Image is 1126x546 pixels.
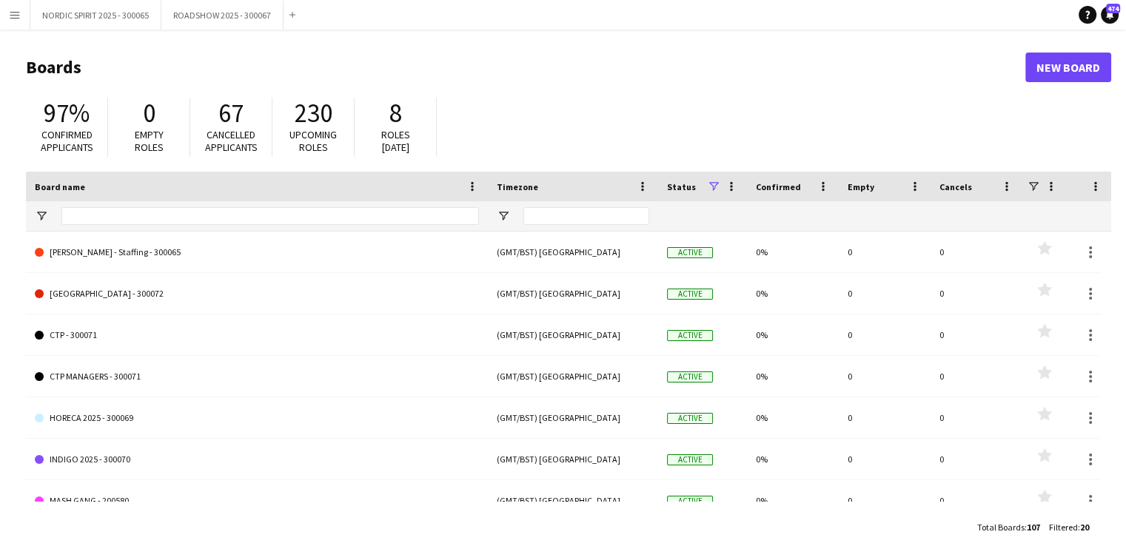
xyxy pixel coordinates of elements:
[488,232,658,272] div: (GMT/BST) [GEOGRAPHIC_DATA]
[205,128,258,154] span: Cancelled applicants
[488,273,658,314] div: (GMT/BST) [GEOGRAPHIC_DATA]
[488,314,658,355] div: (GMT/BST) [GEOGRAPHIC_DATA]
[939,181,972,192] span: Cancels
[35,181,85,192] span: Board name
[931,397,1022,438] div: 0
[1106,4,1120,13] span: 474
[1101,6,1119,24] a: 474
[747,480,839,521] div: 0%
[667,413,713,424] span: Active
[497,209,510,223] button: Open Filter Menu
[26,56,1025,78] h1: Boards
[1027,522,1040,533] span: 107
[839,480,931,521] div: 0
[389,97,402,129] span: 8
[523,207,649,225] input: Timezone Filter Input
[747,232,839,272] div: 0%
[35,209,48,223] button: Open Filter Menu
[488,480,658,521] div: (GMT/BST) [GEOGRAPHIC_DATA]
[667,371,713,382] span: Active
[135,128,164,154] span: Empty roles
[295,97,332,129] span: 230
[35,314,479,356] a: CTP - 300071
[931,273,1022,314] div: 0
[839,232,931,272] div: 0
[161,1,284,30] button: ROADSHOW 2025 - 300067
[667,289,713,300] span: Active
[747,273,839,314] div: 0%
[35,397,479,439] a: HORECA 2025 - 300069
[667,247,713,258] span: Active
[218,97,244,129] span: 67
[35,273,479,314] a: [GEOGRAPHIC_DATA] - 300072
[839,273,931,314] div: 0
[35,356,479,397] a: CTP MANAGERS - 300071
[35,480,479,522] a: MASH GANG - 200580
[747,314,839,355] div: 0%
[931,356,1022,397] div: 0
[839,439,931,479] div: 0
[747,397,839,438] div: 0%
[747,439,839,479] div: 0%
[839,314,931,355] div: 0
[289,128,337,154] span: Upcoming roles
[667,181,696,192] span: Status
[839,397,931,438] div: 0
[1025,53,1111,82] a: New Board
[756,181,801,192] span: Confirmed
[931,232,1022,272] div: 0
[667,496,713,507] span: Active
[497,181,538,192] span: Timezone
[931,314,1022,355] div: 0
[35,232,479,273] a: [PERSON_NAME] - Staffing - 300065
[1049,513,1089,542] div: :
[667,454,713,465] span: Active
[1049,522,1078,533] span: Filtered
[488,397,658,438] div: (GMT/BST) [GEOGRAPHIC_DATA]
[931,480,1022,521] div: 0
[977,522,1025,533] span: Total Boards
[977,513,1040,542] div: :
[839,356,931,397] div: 0
[44,97,90,129] span: 97%
[931,439,1022,479] div: 0
[488,356,658,397] div: (GMT/BST) [GEOGRAPHIC_DATA]
[1080,522,1089,533] span: 20
[747,356,839,397] div: 0%
[30,1,161,30] button: NORDIC SPIRIT 2025 - 300065
[381,128,410,154] span: Roles [DATE]
[143,97,155,129] span: 0
[41,128,93,154] span: Confirmed applicants
[35,439,479,480] a: INDIGO 2025 - 300070
[488,439,658,479] div: (GMT/BST) [GEOGRAPHIC_DATA]
[61,207,479,225] input: Board name Filter Input
[848,181,874,192] span: Empty
[667,330,713,341] span: Active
